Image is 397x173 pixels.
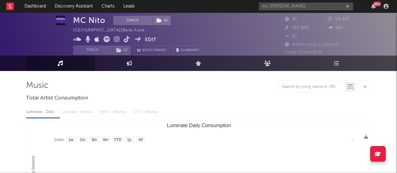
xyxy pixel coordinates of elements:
[103,138,108,142] text: 6m
[134,46,170,55] a: Benchmark
[285,43,338,47] span: 953 Monthly Listeners
[73,27,152,34] div: [GEOGRAPHIC_DATA] | Baile Funk
[285,34,297,38] span: 27
[145,36,156,44] button: Edit
[153,16,171,25] button: (1)
[142,47,166,54] span: Benchmark
[181,49,199,52] span: Summary
[112,46,131,55] span: ( 1 )
[167,123,231,128] text: Luminate Daily Consumption
[259,3,353,10] input: Search for artists
[285,17,297,21] span: 35
[371,4,376,9] button: 99+
[73,46,112,55] button: Track
[113,16,153,25] button: Track
[153,16,171,25] span: ( 1 )
[68,138,73,142] text: 1w
[80,138,85,142] text: 1m
[328,26,343,30] span: 184
[73,16,105,25] div: MC Nito
[114,138,121,142] text: YTD
[373,2,381,6] div: 99 +
[350,137,354,142] text: →
[285,50,322,54] span: Jump Score: 91.9
[91,138,97,142] text: 3m
[54,138,64,142] text: Zoom
[26,95,88,102] span: Total Artist Consumption
[127,138,131,142] text: 1y
[279,84,345,89] input: Search by song name or URL
[173,46,203,55] button: Summary
[138,138,142,142] text: All
[113,46,131,55] button: (1)
[328,17,350,21] span: 68.307
[285,26,309,30] span: 157.500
